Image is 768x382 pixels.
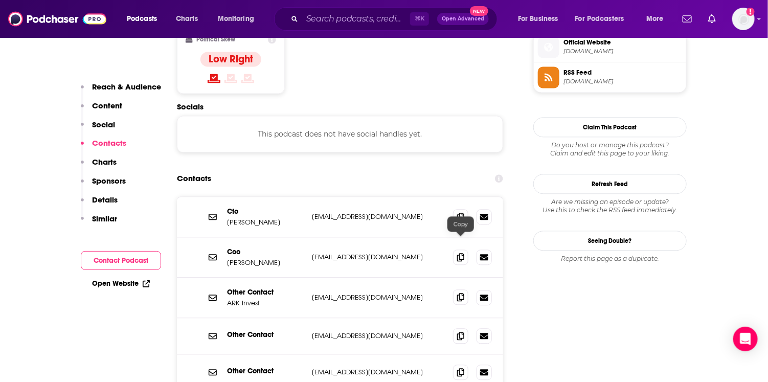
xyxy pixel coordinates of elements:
[81,82,161,101] button: Reach & Audience
[437,13,489,25] button: Open AdvancedNew
[563,68,682,77] span: RSS Feed
[563,38,682,47] span: Official Website
[569,11,639,27] button: open menu
[511,11,571,27] button: open menu
[120,11,170,27] button: open menu
[92,138,126,148] p: Contacts
[302,11,410,27] input: Search podcasts, credits, & more...
[211,11,267,27] button: open menu
[646,12,664,26] span: More
[81,120,115,139] button: Social
[447,216,474,232] div: Copy
[227,330,304,339] p: Other Contact
[747,8,755,16] svg: Add a profile image
[732,8,755,30] button: Show profile menu
[227,258,304,267] p: [PERSON_NAME]
[92,101,122,110] p: Content
[733,327,758,351] div: Open Intercom Messenger
[470,6,488,16] span: New
[538,66,682,88] a: RSS Feed[DOMAIN_NAME]
[227,367,304,375] p: Other Contact
[410,12,429,26] span: ⌘ K
[81,101,122,120] button: Content
[533,231,687,251] a: Seeing Double?
[312,368,445,376] p: [EMAIL_ADDRESS][DOMAIN_NAME]
[92,195,118,205] p: Details
[81,195,118,214] button: Details
[704,10,720,28] a: Show notifications dropdown
[533,255,687,263] div: Report this page as a duplicate.
[442,16,484,21] span: Open Advanced
[227,299,304,307] p: ARK Invest
[533,117,687,137] button: Claim This Podcast
[312,293,445,302] p: [EMAIL_ADDRESS][DOMAIN_NAME]
[563,78,682,85] span: feeds.blubrry.com
[81,176,126,195] button: Sponsors
[312,212,445,221] p: [EMAIL_ADDRESS][DOMAIN_NAME]
[177,116,503,152] div: This podcast does not have social handles yet.
[92,120,115,129] p: Social
[533,174,687,194] button: Refresh Feed
[538,36,682,58] a: Official Website[DOMAIN_NAME]
[533,141,687,149] span: Do you host or manage this podcast?
[92,176,126,186] p: Sponsors
[679,10,696,28] a: Show notifications dropdown
[639,11,676,27] button: open menu
[81,157,117,176] button: Charts
[176,12,198,26] span: Charts
[518,12,558,26] span: For Business
[312,253,445,261] p: [EMAIL_ADDRESS][DOMAIN_NAME]
[533,141,687,158] div: Claim and edit this page to your liking.
[284,7,507,31] div: Search podcasts, credits, & more...
[177,169,211,188] h2: Contacts
[92,82,161,92] p: Reach & Audience
[92,157,117,167] p: Charts
[81,214,117,233] button: Similar
[563,48,682,55] span: ark-invest.com
[732,8,755,30] img: User Profile
[177,102,503,111] h2: Socials
[197,36,236,43] h2: Political Skew
[81,138,126,157] button: Contacts
[227,248,304,256] p: Coo
[92,279,150,288] a: Open Website
[209,53,253,65] h4: Low Right
[227,288,304,297] p: Other Contact
[92,214,117,223] p: Similar
[227,207,304,216] p: Cfo
[312,331,445,340] p: [EMAIL_ADDRESS][DOMAIN_NAME]
[218,12,254,26] span: Monitoring
[575,12,624,26] span: For Podcasters
[127,12,157,26] span: Podcasts
[732,8,755,30] span: Logged in as lizziehan
[533,198,687,214] div: Are we missing an episode or update? Use this to check the RSS feed immediately.
[169,11,204,27] a: Charts
[8,9,106,29] img: Podchaser - Follow, Share and Rate Podcasts
[227,218,304,227] p: [PERSON_NAME]
[81,251,161,270] button: Contact Podcast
